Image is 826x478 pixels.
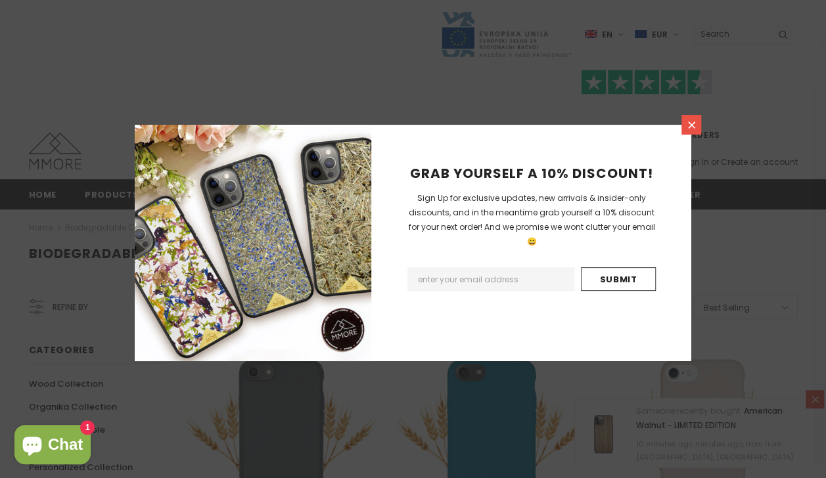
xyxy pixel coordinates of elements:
[681,115,701,135] a: Close
[410,164,653,183] span: GRAB YOURSELF A 10% DISCOUNT!
[581,267,656,291] input: Submit
[11,425,95,467] inbox-online-store-chat: Shopify online store chat
[409,192,655,247] span: Sign Up for exclusive updates, new arrivals & insider-only discounts, and in the meantime grab yo...
[407,267,574,291] input: Email Address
